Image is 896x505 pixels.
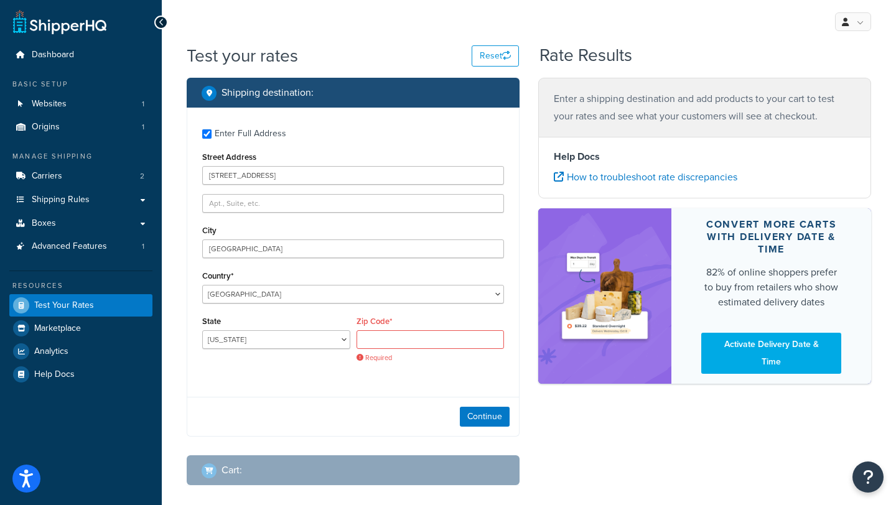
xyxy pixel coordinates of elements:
a: Test Your Rates [9,294,152,317]
span: Carriers [32,171,62,182]
h4: Help Docs [554,149,856,164]
span: 1 [142,241,144,252]
li: Carriers [9,165,152,188]
a: Activate Delivery Date & Time [701,333,841,374]
span: Help Docs [34,369,75,380]
label: Country* [202,271,233,280]
span: 2 [140,171,144,182]
button: Reset [472,45,519,67]
div: Basic Setup [9,79,152,90]
span: Analytics [34,346,68,357]
div: Enter Full Address [215,125,286,142]
span: Boxes [32,218,56,229]
a: Analytics [9,340,152,363]
span: Advanced Features [32,241,107,252]
a: How to troubleshoot rate discrepancies [554,170,737,184]
label: City [202,226,217,235]
a: Origins1 [9,116,152,139]
span: Test Your Rates [34,300,94,311]
a: Advanced Features1 [9,235,152,258]
li: Advanced Features [9,235,152,258]
span: 1 [142,122,144,132]
div: Resources [9,280,152,291]
div: Convert more carts with delivery date & time [701,218,841,256]
a: Boxes [9,212,152,235]
p: Enter a shipping destination and add products to your cart to test your rates and see what your c... [554,90,856,125]
a: Dashboard [9,44,152,67]
span: Shipping Rules [32,195,90,205]
span: 1 [142,99,144,109]
h2: Shipping destination : [222,87,314,98]
span: Dashboard [32,50,74,60]
button: Open Resource Center [852,461,884,493]
input: Enter Full Address [202,129,212,139]
a: Websites1 [9,93,152,116]
a: Help Docs [9,363,152,386]
h2: Rate Results [539,46,632,65]
a: Shipping Rules [9,188,152,211]
span: Websites [32,99,67,109]
span: Marketplace [34,323,81,334]
label: State [202,317,221,326]
div: Manage Shipping [9,151,152,162]
h2: Cart : [222,465,242,476]
img: feature-image-ddt-36eae7f7280da8017bfb280eaccd9c446f90b1fe08728e4019434db127062ab4.png [557,229,653,363]
div: 82% of online shoppers prefer to buy from retailers who show estimated delivery dates [701,265,841,310]
span: Required [357,353,505,363]
span: Origins [32,122,60,132]
h1: Test your rates [187,44,298,68]
input: Apt., Suite, etc. [202,194,504,213]
button: Continue [460,407,510,427]
label: Street Address [202,152,256,162]
li: Origins [9,116,152,139]
a: Marketplace [9,317,152,340]
a: Carriers2 [9,165,152,188]
li: Websites [9,93,152,116]
label: Zip Code* [357,317,392,326]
